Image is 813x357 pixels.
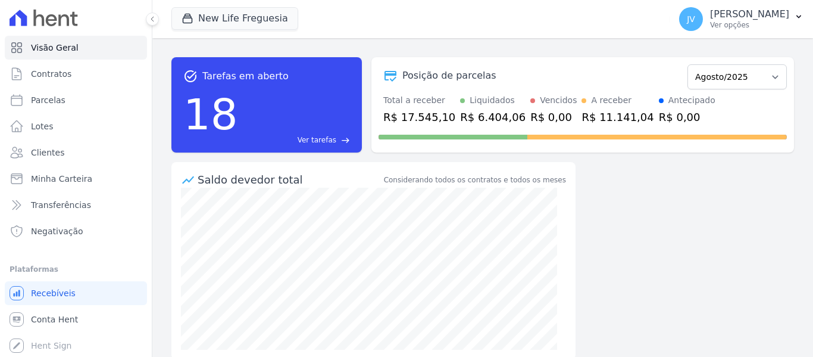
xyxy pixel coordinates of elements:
[31,120,54,132] span: Lotes
[183,69,198,83] span: task_alt
[31,94,65,106] span: Parcelas
[183,83,238,145] div: 18
[5,114,147,138] a: Lotes
[10,262,142,277] div: Plataformas
[341,136,350,145] span: east
[202,69,289,83] span: Tarefas em aberto
[198,172,382,188] div: Saldo devedor total
[687,15,695,23] span: JV
[171,7,298,30] button: New Life Freguesia
[710,8,789,20] p: [PERSON_NAME]
[5,36,147,60] a: Visão Geral
[540,94,577,107] div: Vencidos
[5,62,147,86] a: Contratos
[31,199,91,211] span: Transferências
[243,135,350,145] a: Ver tarefas east
[5,281,147,305] a: Recebíveis
[668,94,715,107] div: Antecipado
[5,219,147,243] a: Negativação
[5,193,147,217] a: Transferências
[460,109,526,125] div: R$ 6.404,06
[5,308,147,331] a: Conta Hent
[31,42,79,54] span: Visão Geral
[670,2,813,36] button: JV [PERSON_NAME] Ver opções
[5,141,147,164] a: Clientes
[402,69,496,83] div: Posição de parcelas
[298,135,336,145] span: Ver tarefas
[591,94,631,107] div: A receber
[31,68,71,80] span: Contratos
[530,109,577,125] div: R$ 0,00
[383,94,455,107] div: Total a receber
[31,225,83,237] span: Negativação
[31,287,76,299] span: Recebíveis
[383,109,455,125] div: R$ 17.545,10
[710,20,789,30] p: Ver opções
[659,109,715,125] div: R$ 0,00
[581,109,653,125] div: R$ 11.141,04
[5,88,147,112] a: Parcelas
[470,94,515,107] div: Liquidados
[31,313,78,325] span: Conta Hent
[5,167,147,191] a: Minha Carteira
[31,147,64,159] span: Clientes
[31,173,92,185] span: Minha Carteira
[384,175,566,185] div: Considerando todos os contratos e todos os meses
